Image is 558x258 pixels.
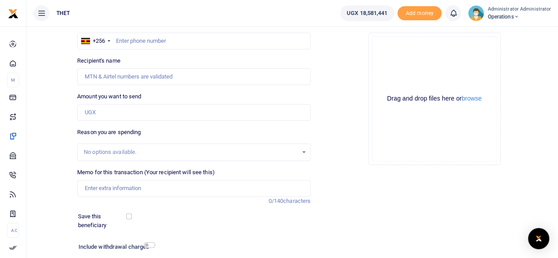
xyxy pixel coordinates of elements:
[93,37,105,45] div: +256
[78,212,128,229] label: Save this beneficiary
[8,10,19,16] a: logo-small logo-large logo-large
[283,198,311,204] span: characters
[77,104,311,121] input: UGX
[269,198,284,204] span: 0/140
[347,9,387,18] span: UGX 18,581,441
[53,9,73,17] span: THET
[77,68,311,85] input: MTN & Airtel numbers are validated
[7,223,19,238] li: Ac
[84,148,298,157] div: No options available.
[77,33,311,49] input: Enter phone number
[77,168,215,177] label: Memo for this transaction (Your recipient will see this)
[372,94,497,103] div: Drag and drop files here or
[397,9,442,16] a: Add money
[8,8,19,19] img: logo-small
[78,33,113,49] div: Uganda: +256
[77,180,311,197] input: Enter extra information
[397,6,442,21] span: Add money
[528,228,549,249] div: Open Intercom Messenger
[7,73,19,87] li: M
[487,6,551,13] small: Administrator Administrator
[77,56,120,65] label: Recipient's name
[468,5,484,21] img: profile-user
[77,128,141,137] label: Reason you are spending
[462,95,482,101] button: browse
[77,92,141,101] label: Amount you want to send
[368,33,501,165] div: File Uploader
[487,13,551,21] span: Operations
[337,5,397,21] li: Wallet ballance
[468,5,551,21] a: profile-user Administrator Administrator Operations
[397,6,442,21] li: Toup your wallet
[79,243,151,251] h6: Include withdrawal charges
[340,5,394,21] a: UGX 18,581,441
